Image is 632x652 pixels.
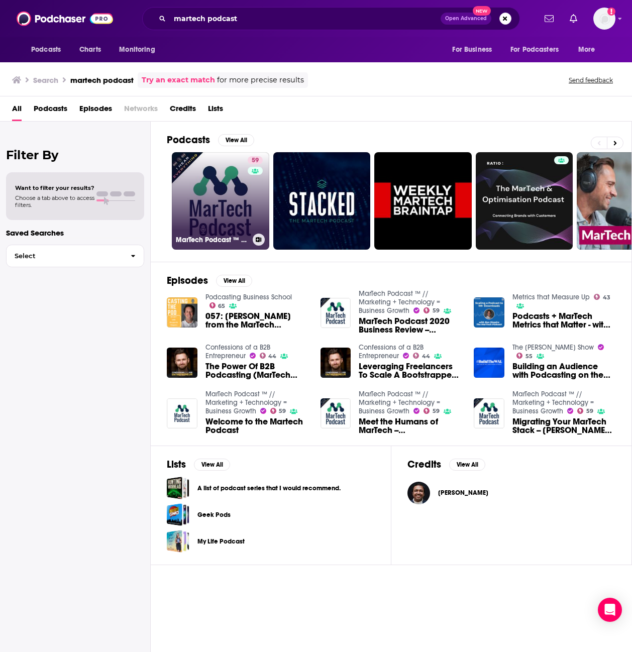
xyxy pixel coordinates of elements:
[474,297,504,328] img: Podcasts + MarTech Metrics that Matter - with Ben Shapiro, Host of the MarTech Podcast
[119,43,155,57] span: Monitoring
[512,312,615,329] a: Podcasts + MarTech Metrics that Matter - with Ben Shapiro, Host of the MarTech Podcast
[566,10,581,27] a: Show notifications dropdown
[474,398,504,429] a: Migrating Your MarTech Stack -- Benjamin Shapiro & Todd Hines // MarTech Podcast
[15,184,94,191] span: Want to filter your results?
[438,489,488,497] span: [PERSON_NAME]
[170,100,196,121] span: Credits
[24,40,74,59] button: open menu
[172,152,269,250] a: 59MarTech Podcast ™ // Marketing + Technology = Business Growth
[321,398,351,429] img: Meet the Humans of MarTech -- Phil Gamache // Humans of Martech podcast
[79,100,112,121] a: Episodes
[205,343,270,360] a: Confessions of a B2B Entrepreneur
[218,304,225,308] span: 65
[571,40,608,59] button: open menu
[167,274,208,287] h2: Episodes
[79,43,101,57] span: Charts
[176,236,249,244] h3: MarTech Podcast ™ // Marketing + Technology = Business Growth
[197,483,341,494] a: A list of podcast series that I would recommend.
[167,297,197,328] a: 057: Benjamin Shapiro from the MarTech Podcast
[504,40,573,59] button: open menu
[31,43,61,57] span: Podcasts
[321,348,351,378] img: Leveraging Freelancers To Scale A Bootstrapped Business (MarTech Podcast)
[7,253,123,259] span: Select
[167,503,189,526] span: Geek Pods
[433,308,440,313] span: 59
[112,40,168,59] button: open menu
[268,354,276,359] span: 44
[566,76,616,84] button: Send feedback
[167,530,189,553] a: My Life Podcast
[6,148,144,162] h2: Filter By
[252,156,259,166] span: 59
[167,134,210,146] h2: Podcasts
[33,75,58,85] h3: Search
[167,134,254,146] a: PodcastsView All
[441,13,491,25] button: Open AdvancedNew
[359,362,462,379] a: Leveraging Freelancers To Scale A Bootstrapped Business (MarTech Podcast)
[248,156,263,164] a: 59
[445,16,487,21] span: Open Advanced
[594,294,610,300] a: 43
[205,293,292,301] a: Podcasting Business School
[593,8,615,30] img: User Profile
[438,489,488,497] a: Yaagneshwaran Ganesh
[512,312,615,329] span: Podcasts + MarTech Metrics that Matter - with [PERSON_NAME], Host of the MarTech Podcast
[433,409,440,413] span: 59
[6,245,144,267] button: Select
[218,134,254,146] button: View All
[216,275,252,287] button: View All
[205,417,308,434] a: Welcome to the Martech Podcast
[124,100,158,121] span: Networks
[359,317,462,334] span: MarTech Podcast 2020 Business Review -- [PERSON_NAME] // MarTech Podcast
[167,348,197,378] img: The Power Of B2B Podcasting (MarTech Podcast)
[205,312,308,329] a: 057: Benjamin Shapiro from the MarTech Podcast
[593,8,615,30] span: Logged in as Madeline.Zeno
[452,43,492,57] span: For Business
[586,409,593,413] span: 59
[34,100,67,121] a: Podcasts
[197,509,231,520] a: Geek Pods
[73,40,107,59] a: Charts
[510,43,559,57] span: For Podcasters
[70,75,134,85] h3: martech podcast
[577,408,593,414] a: 59
[12,100,22,121] span: All
[217,74,304,86] span: for more precise results
[598,598,622,622] div: Open Intercom Messenger
[407,482,430,504] img: Yaagneshwaran Ganesh
[359,390,440,415] a: MarTech Podcast ™ // Marketing + Technology = Business Growth
[205,390,287,415] a: MarTech Podcast ™ // Marketing + Technology = Business Growth
[208,100,223,121] a: Lists
[525,354,533,359] span: 55
[516,353,533,359] a: 55
[17,9,113,28] img: Podchaser - Follow, Share and Rate Podcasts
[413,353,430,359] a: 44
[512,343,594,352] a: The Chris Spangle Show
[512,390,594,415] a: MarTech Podcast ™ // Marketing + Technology = Business Growth
[512,362,615,379] a: Building an Audience with Podcasting on the Martech Podcast
[321,298,351,329] img: MarTech Podcast 2020 Business Review -- Benjamin Shapiro // MarTech Podcast
[422,354,430,359] span: 44
[474,348,504,378] img: Building an Audience with Podcasting on the Martech Podcast
[205,362,308,379] a: The Power Of B2B Podcasting (MarTech Podcast)
[167,398,197,429] img: Welcome to the Martech Podcast
[359,417,462,434] a: Meet the Humans of MarTech -- Phil Gamache // Humans of Martech podcast
[6,228,144,238] p: Saved Searches
[167,274,252,287] a: EpisodesView All
[407,477,615,509] button: Yaagneshwaran GaneshYaagneshwaran Ganesh
[270,408,286,414] a: 59
[142,74,215,86] a: Try an exact match
[593,8,615,30] button: Show profile menu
